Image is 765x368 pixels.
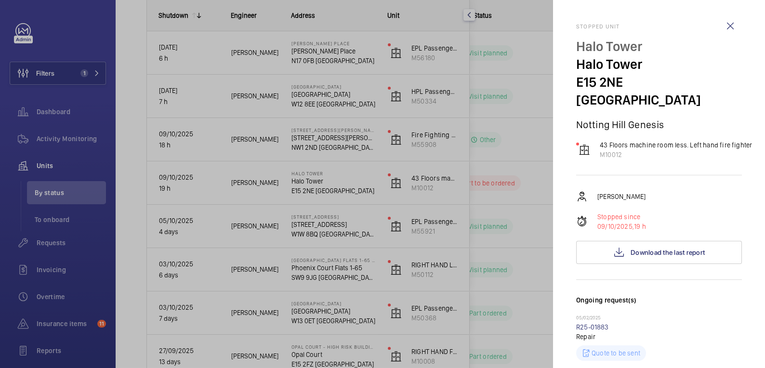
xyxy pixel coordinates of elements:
[579,144,590,156] img: elevator.svg
[576,55,742,73] p: Halo Tower
[600,150,752,159] p: M10012
[576,118,742,131] p: Notting Hill Genesis
[576,323,609,331] a: R25-01883
[576,38,742,55] p: Halo Tower
[631,249,705,256] span: Download the last report
[576,295,742,315] h3: Ongoing request(s)
[592,348,640,358] p: Quote to be sent
[597,192,646,201] p: [PERSON_NAME]
[576,73,742,109] p: E15 2NE [GEOGRAPHIC_DATA]
[576,241,742,264] button: Download the last report
[576,315,742,322] p: 05/02/2025
[576,332,742,342] p: Repair
[597,212,646,222] p: Stopped since
[600,140,752,150] p: 43 Floors machine room less. Left hand fire fighter
[576,23,742,30] h2: Stopped unit
[597,222,646,231] p: 19 h
[597,223,634,230] span: 09/10/2025,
